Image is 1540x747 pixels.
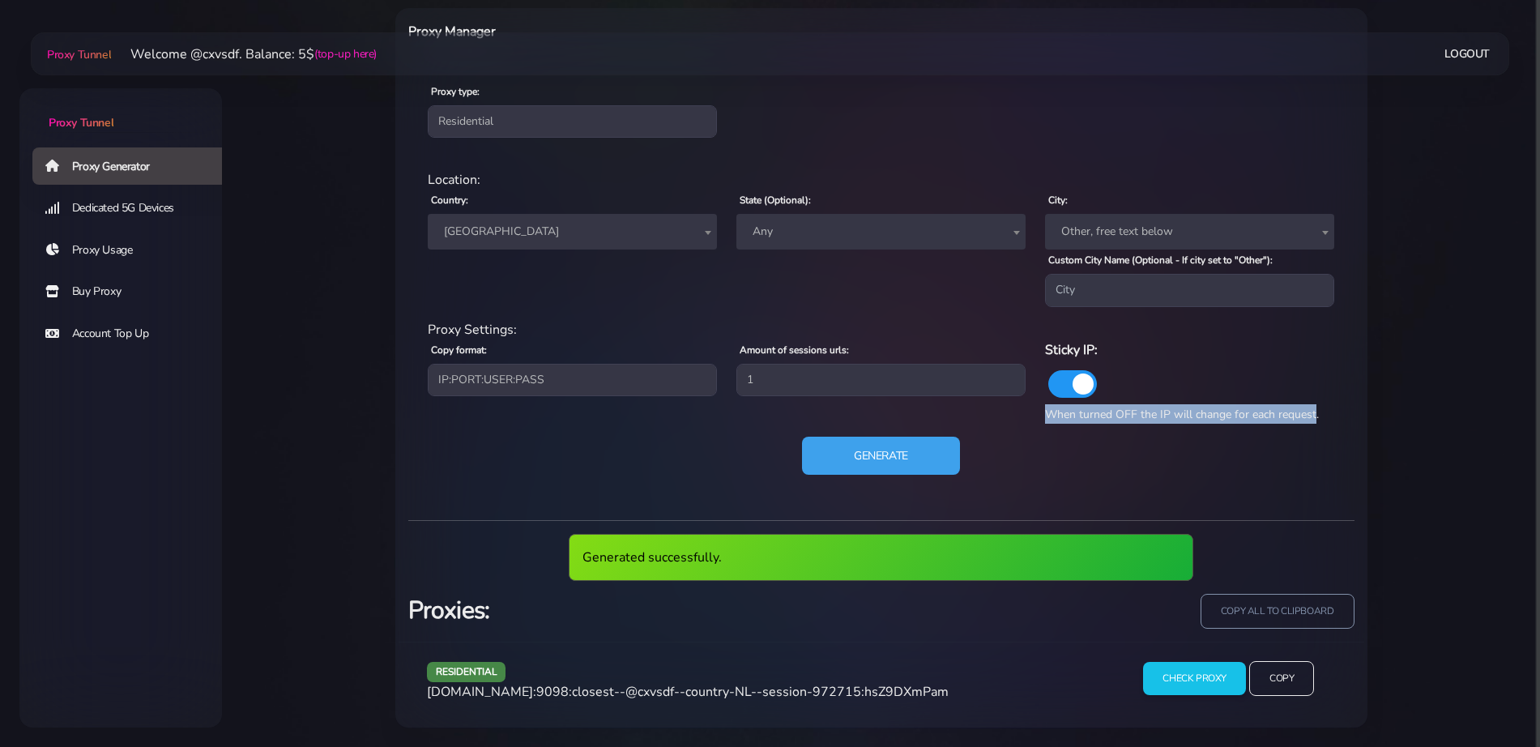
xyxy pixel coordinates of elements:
[1201,594,1354,629] input: copy all to clipboard
[1045,214,1334,250] span: Other, free text below
[431,84,480,99] label: Proxy type:
[428,214,717,250] span: Netherlands
[431,343,487,357] label: Copy format:
[1048,193,1068,207] label: City:
[32,232,235,269] a: Proxy Usage
[740,343,849,357] label: Amount of sessions urls:
[1045,274,1334,306] input: City
[19,88,222,131] a: Proxy Tunnel
[32,147,235,185] a: Proxy Generator
[314,45,377,62] a: (top-up here)
[1045,407,1319,422] span: When turned OFF the IP will change for each request.
[1249,661,1314,696] input: Copy
[418,170,1345,190] div: Location:
[1143,662,1246,695] input: Check Proxy
[32,273,235,310] a: Buy Proxy
[740,193,811,207] label: State (Optional):
[802,437,960,476] button: Generate
[111,45,377,64] li: Welcome @cxvsdf. Balance: 5$
[47,47,111,62] span: Proxy Tunnel
[1055,220,1325,243] span: Other, free text below
[427,662,506,682] span: residential
[418,320,1345,339] div: Proxy Settings:
[408,594,872,627] h3: Proxies:
[44,41,111,67] a: Proxy Tunnel
[746,220,1016,243] span: Any
[408,21,952,42] h6: Proxy Manager
[431,193,468,207] label: Country:
[32,190,235,227] a: Dedicated 5G Devices
[32,315,235,352] a: Account Top Up
[736,214,1026,250] span: Any
[569,534,1193,581] div: Generated successfully.
[1048,253,1273,267] label: Custom City Name (Optional - If city set to "Other"):
[1045,339,1334,361] h6: Sticky IP:
[1461,668,1520,727] iframe: Webchat Widget
[427,683,949,701] span: [DOMAIN_NAME]:9098:closest--@cxvsdf--country-NL--session-972715:hsZ9DXmPam
[1444,39,1490,69] a: Logout
[49,115,113,130] span: Proxy Tunnel
[437,220,707,243] span: Netherlands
